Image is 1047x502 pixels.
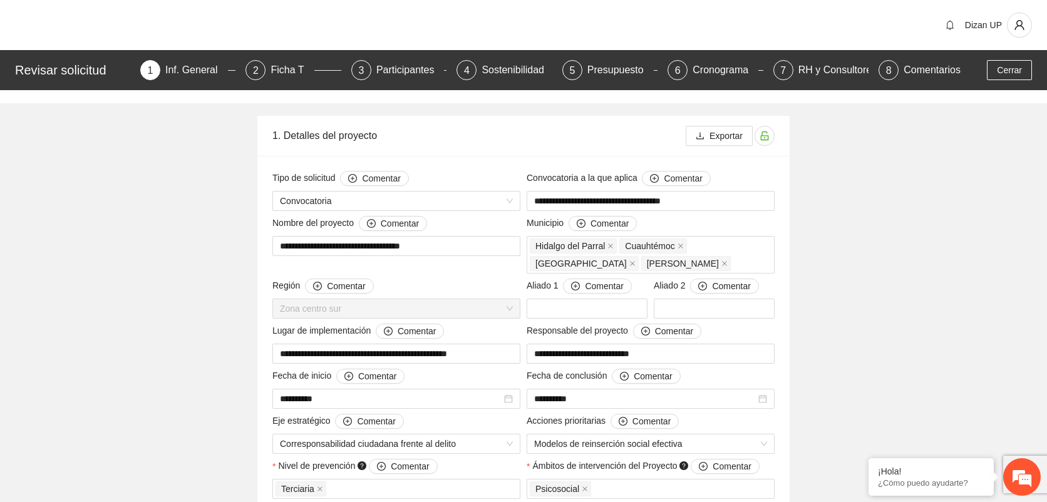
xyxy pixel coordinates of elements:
span: 4 [464,65,470,76]
button: Municipio [569,216,637,231]
span: Ámbitos de intervención del Proyecto [532,459,759,474]
span: download [696,131,704,141]
button: Responsable del proyecto [633,324,701,339]
span: plus-circle [384,327,393,337]
button: downloadExportar [686,126,753,146]
span: Comentar [712,279,750,293]
span: Comentar [591,217,629,230]
div: 2Ficha T [245,60,341,80]
span: Cuauhtémoc [625,239,674,253]
button: Fecha de inicio [336,369,405,384]
button: Fecha de conclusión [612,369,680,384]
span: Aliado 2 [654,279,759,294]
span: Aquiles Serdán [641,256,731,271]
span: Región [272,279,374,294]
span: Municipio [527,216,637,231]
span: close [582,486,588,492]
span: 6 [675,65,681,76]
span: Exportar [709,129,743,143]
span: Responsable del proyecto [527,324,701,339]
span: Comentar [634,369,672,383]
span: Tipo de solicitud [272,171,409,186]
span: close [317,486,323,492]
span: Hidalgo del Parral [530,238,617,254]
span: plus-circle [619,417,627,427]
span: Acciones prioritarias [527,414,679,429]
span: Comentar [357,414,395,428]
span: Cerrar [997,63,1022,77]
div: 5Presupuesto [562,60,658,80]
span: Convocatoria [280,192,513,210]
div: 1. Detalles del proyecto [272,118,686,153]
span: Terciaria [276,481,326,496]
span: [PERSON_NAME] [647,257,719,270]
span: Comentar [358,369,396,383]
div: Comentarios [904,60,961,80]
span: plus-circle [313,282,322,292]
span: plus-circle [650,174,659,184]
span: Lugar de implementación [272,324,444,339]
span: plus-circle [577,219,585,229]
p: ¿Cómo puedo ayudarte? [878,478,984,488]
div: 8Comentarios [879,60,961,80]
span: Convocatoria a la que aplica [527,171,711,186]
button: Cerrar [987,60,1032,80]
span: plus-circle [348,174,357,184]
button: Región [305,279,373,294]
button: Convocatoria a la que aplica [642,171,710,186]
button: Ámbitos de intervención del Proyecto question-circle [691,459,759,474]
span: plus-circle [620,372,629,382]
span: [GEOGRAPHIC_DATA] [535,257,627,270]
span: Comentar [655,324,693,338]
span: Nombre del proyecto [272,216,427,231]
button: user [1007,13,1032,38]
div: ¡Hola! [878,466,984,476]
span: bell [941,20,959,30]
span: question-circle [679,461,688,470]
span: Zona centro sur [280,299,513,318]
span: Fecha de conclusión [527,369,681,384]
div: Participantes [376,60,445,80]
span: Comentar [391,459,429,473]
span: close [678,243,684,249]
span: plus-circle [699,462,708,472]
div: RH y Consultores [798,60,887,80]
span: Comentar [327,279,365,293]
div: 4Sostenibilidad [456,60,552,80]
span: Corresponsabilidad ciudadana frente al delito [280,434,513,453]
button: Aliado 2 [690,279,758,294]
div: 6Cronograma [668,60,763,80]
span: 3 [358,65,364,76]
div: 7RH y Consultores [773,60,869,80]
span: Nivel de prevención [278,459,437,474]
span: Hidalgo del Parral [535,239,605,253]
button: Acciones prioritarias [611,414,679,429]
span: Dizan UP [965,20,1002,30]
span: plus-circle [377,462,386,472]
span: unlock [755,131,774,141]
span: Fecha de inicio [272,369,405,384]
button: Tipo de solicitud [340,171,408,186]
span: 8 [886,65,892,76]
span: 7 [780,65,786,76]
span: Terciaria [281,482,314,496]
div: Sostenibilidad [482,60,554,80]
span: Comentar [381,217,419,230]
div: Presupuesto [587,60,654,80]
span: Comentar [664,172,702,185]
span: close [721,260,728,267]
button: bell [940,15,960,35]
span: Psicosocial [535,482,579,496]
div: Revisar solicitud [15,60,133,80]
span: plus-circle [641,327,650,337]
span: user [1008,19,1031,31]
button: unlock [755,126,775,146]
button: Eje estratégico [335,414,403,429]
span: 2 [253,65,259,76]
span: 1 [148,65,153,76]
span: Modelos de reinserción social efectiva [534,434,767,453]
span: question-circle [358,461,366,470]
span: plus-circle [698,282,707,292]
span: plus-circle [367,219,376,229]
span: plus-circle [344,372,353,382]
